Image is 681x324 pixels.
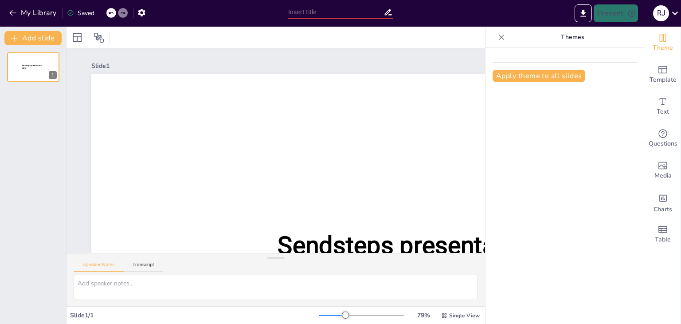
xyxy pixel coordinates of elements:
[654,205,672,214] span: Charts
[653,43,673,53] span: Theme
[67,9,94,17] div: Saved
[413,311,434,320] div: 79 %
[645,27,681,59] div: Change the overall theme
[70,311,319,320] div: Slide 1 / 1
[653,4,669,22] button: R J
[645,122,681,154] div: Get real-time input from your audience
[645,91,681,122] div: Add text boxes
[91,62,671,70] div: Slide 1
[22,64,42,69] span: Sendsteps presentation editor
[124,262,163,272] button: Transcript
[655,235,671,245] span: Table
[70,31,84,45] div: Layout
[49,71,57,79] div: 1
[645,218,681,250] div: Add a table
[288,6,384,19] input: Insert title
[449,312,480,319] span: Single View
[594,4,638,22] button: Present
[650,75,677,85] span: Template
[7,6,60,20] button: My Library
[645,154,681,186] div: Add images, graphics, shapes or video
[493,70,585,82] button: Apply theme to all slides
[4,31,62,45] button: Add slide
[7,52,59,82] div: 1
[645,186,681,218] div: Add charts and graphs
[94,32,104,43] span: Position
[645,59,681,91] div: Add ready made slides
[649,139,677,149] span: Questions
[657,107,669,117] span: Text
[74,262,124,272] button: Speaker Notes
[575,4,592,22] button: Export to PowerPoint
[278,231,537,294] span: Sendsteps presentation editor
[509,27,636,48] p: Themes
[653,5,669,21] div: R J
[654,171,672,181] span: Media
